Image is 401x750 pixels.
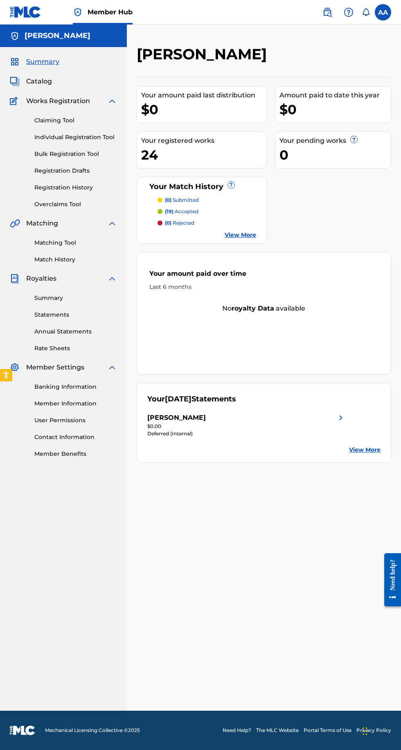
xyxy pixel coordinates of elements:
[88,7,133,17] span: Member Hub
[141,100,266,119] div: $0
[225,231,256,239] a: View More
[34,255,117,264] a: Match History
[158,208,256,215] a: (19) accepted
[34,133,117,142] a: Individual Registration Tool
[147,413,206,423] div: [PERSON_NAME]
[34,327,117,336] a: Annual Statements
[147,413,346,437] a: [PERSON_NAME]right chevron icon$0.00Deferred (Internal)
[10,57,59,67] a: SummarySummary
[223,727,251,734] a: Need Help?
[34,344,117,353] a: Rate Sheets
[340,4,357,20] div: Help
[141,146,266,164] div: 24
[137,304,391,313] div: No available
[228,182,234,188] span: ?
[107,218,117,228] img: expand
[34,433,117,441] a: Contact Information
[10,31,20,41] img: Accounts
[375,4,391,20] div: User Menu
[165,196,199,204] p: submitted
[25,31,90,41] h5: Andrew Anderson
[34,311,117,319] a: Statements
[378,547,401,613] iframe: Resource Center
[319,4,336,20] a: Public Search
[10,725,35,735] img: logo
[10,274,20,284] img: Royalties
[158,219,256,227] a: (0) rejected
[141,136,266,146] div: Your registered works
[279,146,391,164] div: 0
[10,218,20,228] img: Matching
[147,423,346,430] div: $0.00
[34,294,117,302] a: Summary
[26,57,59,67] span: Summary
[34,167,117,175] a: Registration Drafts
[10,96,20,106] img: Works Registration
[147,181,256,192] div: Your Match History
[165,208,198,215] p: accepted
[10,57,20,67] img: Summary
[165,394,191,403] span: [DATE]
[360,711,401,750] iframe: Chat Widget
[165,208,173,214] span: (19)
[322,7,332,17] img: search
[149,283,378,291] div: Last 6 months
[34,450,117,458] a: Member Benefits
[10,6,41,18] img: MLC Logo
[26,274,56,284] span: Royalties
[34,116,117,125] a: Claiming Tool
[73,7,83,17] img: Top Rightsholder
[336,413,346,423] img: right chevron icon
[304,727,351,734] a: Portal Terms of Use
[34,183,117,192] a: Registration History
[232,304,275,312] strong: royalty data
[279,136,391,146] div: Your pending works
[147,394,236,405] div: Your Statements
[349,446,381,454] a: View More
[165,219,194,227] p: rejected
[26,77,52,86] span: Catalog
[107,274,117,284] img: expand
[34,383,117,391] a: Banking Information
[26,218,58,228] span: Matching
[256,727,299,734] a: The MLC Website
[351,136,357,143] span: ?
[141,90,266,100] div: Your amount paid last distribution
[363,719,367,743] div: Drag
[26,96,90,106] span: Works Registration
[279,90,391,100] div: Amount paid to date this year
[165,197,171,203] span: (0)
[165,220,171,226] span: (0)
[34,399,117,408] a: Member Information
[158,196,256,204] a: (0) submitted
[10,363,20,372] img: Member Settings
[279,100,391,119] div: $0
[107,363,117,372] img: expand
[107,96,117,106] img: expand
[10,77,20,86] img: Catalog
[356,727,391,734] a: Privacy Policy
[10,77,52,86] a: CatalogCatalog
[34,150,117,158] a: Bulk Registration Tool
[147,430,346,437] div: Deferred (Internal)
[137,45,271,63] h2: [PERSON_NAME]
[149,269,378,283] div: Your amount paid over time
[34,416,117,425] a: User Permissions
[34,200,117,209] a: Overclaims Tool
[45,727,140,734] span: Mechanical Licensing Collective © 2025
[344,7,354,17] img: help
[34,239,117,247] a: Matching Tool
[26,363,84,372] span: Member Settings
[362,8,370,16] div: Notifications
